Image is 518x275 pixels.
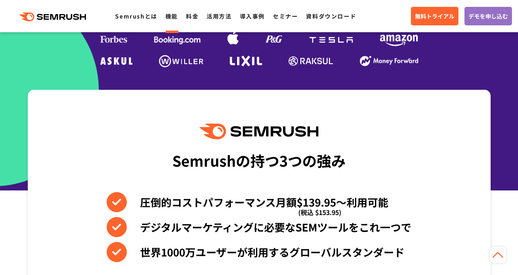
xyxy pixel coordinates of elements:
[107,217,411,237] li: デジタルマーケティングに必要なSEMツールをこれ一つで
[240,12,265,20] a: 導入事例
[298,202,341,222] span: (税込 $153.95)
[107,192,411,212] li: 圧倒的コストパフォーマンス月額$139.95〜利用可能
[411,7,458,25] a: 無料トライアル
[468,12,508,21] span: デモを申し込む
[107,242,411,262] li: 世界1000万ユーザーが利用するグローバルスタンダード
[200,124,318,139] img: Semrush
[165,12,178,20] a: 機能
[464,7,512,25] a: デモを申し込む
[273,12,298,20] a: セミナー
[172,145,346,175] div: Semrushの持つ3つの強み
[186,12,198,20] a: 料金
[115,12,157,20] a: Semrushとは
[306,12,356,20] a: 資料ダウンロード
[415,12,454,21] span: 無料トライアル
[206,12,231,20] a: 活用方法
